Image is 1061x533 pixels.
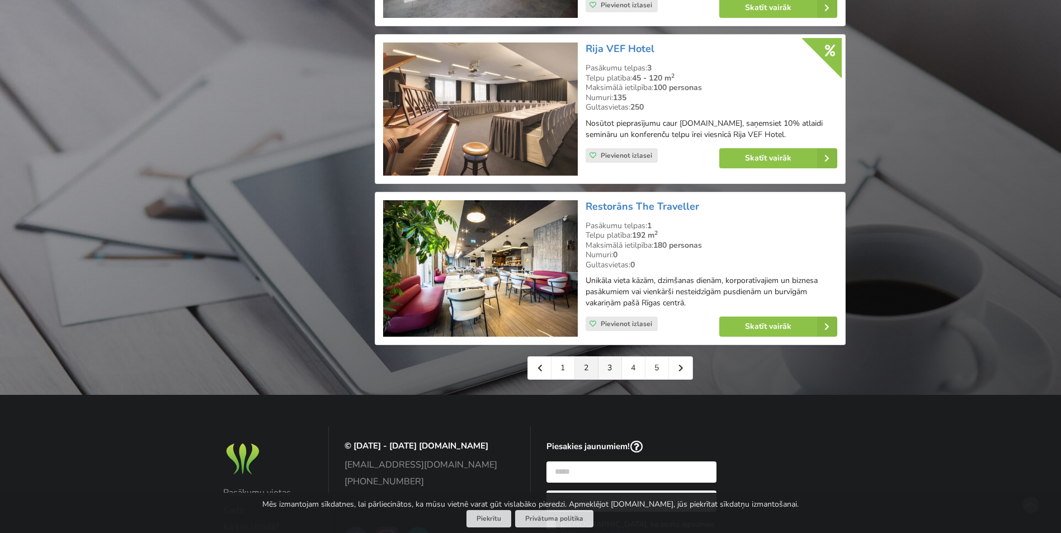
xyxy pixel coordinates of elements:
p: Nosūtot pieprasījumu caur [DOMAIN_NAME], saņemsiet 10% atlaidi semināru un konferenču telpu īrei ... [586,118,837,140]
a: 3 [598,357,622,379]
div: Maksimālā ietilpība: [586,83,837,93]
strong: 0 [630,260,635,270]
div: Maksimālā ietilpība: [586,240,837,251]
strong: 100 personas [653,82,702,93]
a: 2 [575,357,598,379]
div: Telpu platība: [586,230,837,240]
a: Restorāns The Traveller [586,200,699,213]
p: Unikāla vieta kāzām, dzimšanas dienām, korporatīvajiem un biznesa pasākumiem vai vienkārši nestei... [586,275,837,309]
div: Pasākumu telpas: [586,221,837,231]
div: Numuri: [586,250,837,260]
strong: 180 personas [653,240,702,251]
div: Pasākumu telpas: [586,63,837,73]
a: [EMAIL_ADDRESS][DOMAIN_NAME] [345,460,515,470]
sup: 2 [654,229,658,237]
a: 5 [645,357,669,379]
a: Skatīt vairāk [719,317,837,337]
a: 4 [622,357,645,379]
div: Numuri: [586,93,837,103]
a: 1 [551,357,575,379]
sup: 2 [671,72,675,80]
a: Pasākumu vietas [223,488,313,498]
img: Restorāns, bārs | Rīga | Restorāns The Traveller [383,200,577,337]
div: Telpu platība: [586,73,837,83]
a: Rija VEF Hotel [586,42,654,55]
a: [PHONE_NUMBER] [345,477,515,487]
strong: 192 m [632,230,658,240]
strong: 0 [613,249,617,260]
div: Gultasvietas: [586,260,837,270]
div: Gultasvietas: [586,102,837,112]
strong: 135 [613,92,626,103]
a: Skatīt vairāk [719,148,837,168]
strong: 1 [647,220,652,231]
p: © [DATE] - [DATE] [DOMAIN_NAME] [345,441,515,451]
span: Pievienot izlasei [601,151,652,160]
strong: 3 [647,63,652,73]
strong: 45 - 120 m [632,73,675,83]
button: Piekrītu [466,510,511,527]
img: Viesnīca | Rīga | Rija VEF Hotel [383,43,577,176]
span: Pievienot izlasei [601,1,652,10]
span: Pievienot izlasei [601,319,652,328]
img: Baltic Meeting Rooms [223,441,262,477]
strong: 250 [630,102,644,112]
p: Piesakies jaunumiem! [546,441,717,454]
a: Privātuma politika [515,510,593,527]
